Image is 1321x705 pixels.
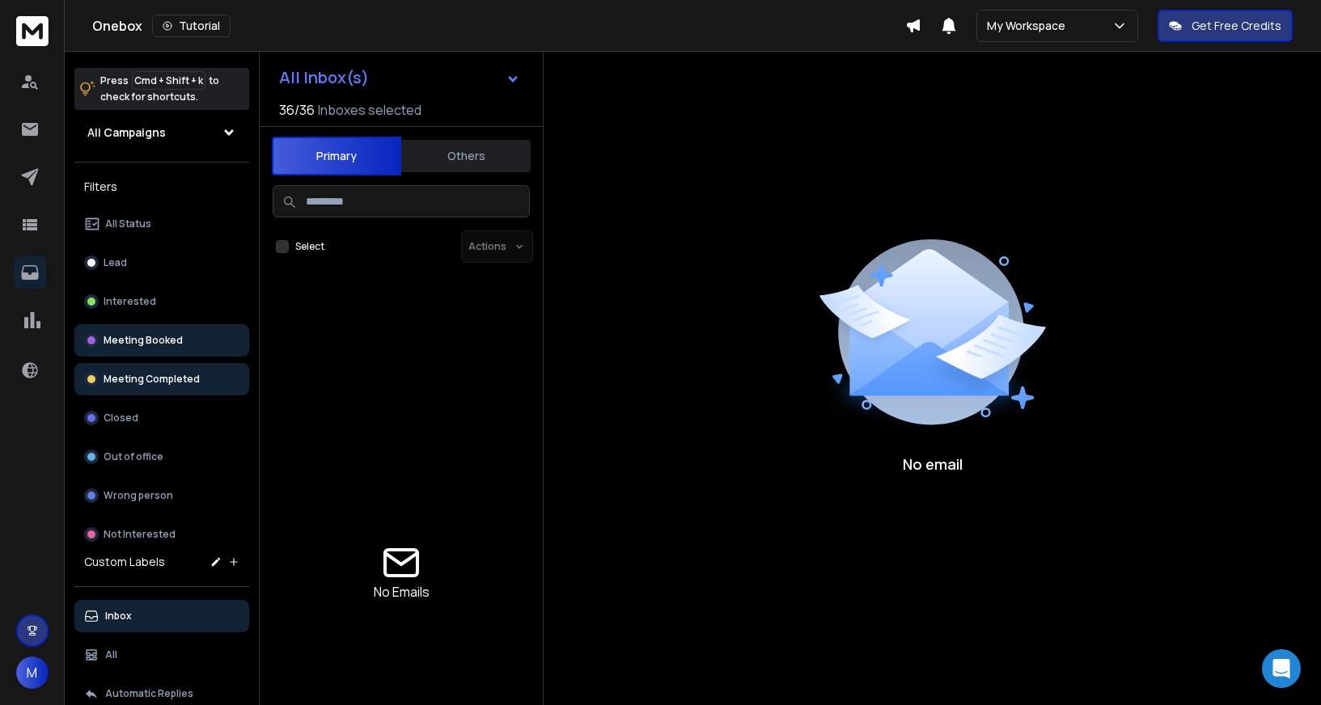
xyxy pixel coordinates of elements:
button: M [16,656,49,689]
p: Get Free Credits [1192,18,1281,34]
p: My Workspace [987,18,1072,34]
button: All [74,639,249,671]
p: No Emails [374,582,430,602]
button: All Campaigns [74,116,249,149]
label: Select [295,240,324,253]
p: Interested [104,295,156,308]
p: Automatic Replies [105,687,193,700]
button: Get Free Credits [1158,10,1293,42]
p: Closed [104,412,138,424]
button: Not Interested [74,518,249,551]
p: Meeting Booked [104,334,183,347]
button: Tutorial [152,15,231,37]
p: Not Interested [104,528,176,541]
p: Inbox [105,610,132,623]
button: Out of office [74,441,249,473]
h1: All Inbox(s) [279,70,369,86]
button: Primary [272,137,401,175]
span: Cmd + Shift + k [132,71,205,90]
button: Wrong person [74,479,249,512]
button: Inbox [74,600,249,632]
h3: Custom Labels [84,554,165,570]
h3: Filters [74,175,249,198]
p: Lead [104,256,127,269]
button: Lead [74,247,249,279]
h3: Inboxes selected [318,100,421,120]
div: Open Intercom Messenger [1262,649,1301,688]
p: Out of office [104,450,163,463]
button: Interested [74,285,249,318]
p: Meeting Completed [104,373,200,386]
p: No email [903,453,963,475]
h1: All Campaigns [87,125,166,141]
p: Press to check for shortcuts. [100,73,219,105]
button: Others [401,138,531,174]
button: All Status [74,208,249,240]
button: Meeting Booked [74,324,249,357]
p: All [105,648,117,661]
p: Wrong person [104,489,173,502]
span: 36 / 36 [279,100,315,120]
p: All Status [105,217,151,230]
div: Onebox [92,15,905,37]
button: Closed [74,402,249,434]
button: Meeting Completed [74,363,249,395]
button: All Inbox(s) [266,61,533,94]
